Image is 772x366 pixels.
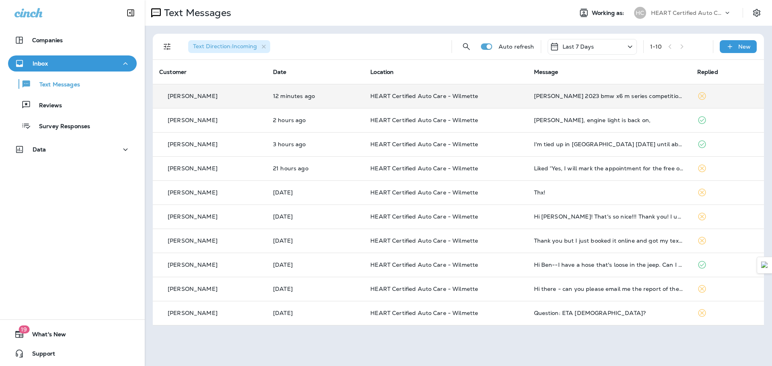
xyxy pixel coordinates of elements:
[8,117,137,134] button: Survey Responses
[188,40,270,53] div: Text Direction:Incoming
[193,43,257,50] span: Text Direction : Incoming
[168,237,218,244] p: [PERSON_NAME]
[168,286,218,292] p: [PERSON_NAME]
[273,68,287,76] span: Date
[168,165,218,172] p: [PERSON_NAME]
[273,310,357,316] p: Sep 5, 2025 12:57 PM
[159,39,175,55] button: Filters
[273,93,357,99] p: Sep 11, 2025 04:48 PM
[8,326,137,342] button: 19What's New
[370,213,478,220] span: HEART Certified Auto Care - Wilmette
[24,331,66,341] span: What's New
[161,7,231,19] p: Text Messages
[31,123,90,131] p: Survey Responses
[738,43,751,50] p: New
[168,189,218,196] p: [PERSON_NAME]
[32,37,63,43] p: Companies
[534,68,558,76] span: Message
[273,117,357,123] p: Sep 11, 2025 02:40 PM
[273,165,357,172] p: Sep 10, 2025 07:44 PM
[534,213,684,220] div: Hi frank! That's so nice!!! Thank you! I unfortunately don't need my oil changed at the moment bu...
[534,286,684,292] div: Hi there - can you please email me the report of the services i accepted and declined, including ...
[370,261,478,268] span: HEART Certified Auto Care - Wilmette
[31,81,80,89] p: Text Messages
[159,68,187,76] span: Customer
[8,96,137,113] button: Reviews
[33,60,48,67] p: Inbox
[370,68,394,76] span: Location
[8,76,137,92] button: Text Messages
[370,141,478,148] span: HEART Certified Auto Care - Wilmette
[534,237,684,244] div: Thank you but I just booked it online and got my text confirmation.
[168,141,218,147] p: [PERSON_NAME]
[33,146,46,153] p: Data
[534,262,684,268] div: Hi Ben--I have a hose that's loose in the jeep. Can I bring it by sometime this week? Thanks--John
[370,285,478,292] span: HEART Certified Auto Care - Wilmette
[370,309,478,317] span: HEART Certified Auto Care - Wilmette
[534,93,684,99] div: Stephen Dress 2023 bmw x6 m series competition Looking for a more all season tire Thanks
[370,92,478,100] span: HEART Certified Auto Care - Wilmette
[634,7,646,19] div: HC
[273,262,357,268] p: Sep 8, 2025 10:34 AM
[8,55,137,72] button: Inbox
[749,6,764,20] button: Settings
[761,262,768,269] img: Detect Auto
[24,350,55,360] span: Support
[119,5,142,21] button: Collapse Sidebar
[651,10,723,16] p: HEART Certified Auto Care
[8,32,137,48] button: Companies
[534,165,684,172] div: Liked “Yes, I will mark the appointment for the free oil change - the appointment is for Wilmette...
[168,213,218,220] p: [PERSON_NAME]
[499,43,534,50] p: Auto refresh
[273,189,357,196] p: Sep 10, 2025 02:18 PM
[31,102,62,110] p: Reviews
[273,286,357,292] p: Sep 5, 2025 05:43 PM
[534,141,684,147] div: I'm tied up in Oak Brook today until about 3pm. I'll try and swing by late afternoon. Otherwise, ...
[370,189,478,196] span: HEART Certified Auto Care - Wilmette
[592,10,626,16] span: Working as:
[534,117,684,123] div: Armando, engine light is back on,
[168,117,218,123] p: [PERSON_NAME]
[168,262,218,268] p: [PERSON_NAME]
[370,237,478,244] span: HEART Certified Auto Care - Wilmette
[563,43,594,50] p: Last 7 Days
[534,189,684,196] div: Thx!
[8,141,137,157] button: Data
[650,43,662,50] div: 1 - 10
[273,141,357,147] p: Sep 11, 2025 01:49 PM
[697,68,718,76] span: Replied
[18,325,29,333] span: 19
[370,117,478,124] span: HEART Certified Auto Care - Wilmette
[534,310,684,316] div: Question: ETA BAHAI?
[168,310,218,316] p: [PERSON_NAME]
[370,165,478,172] span: HEART Certified Auto Care - Wilmette
[168,93,218,99] p: [PERSON_NAME]
[8,346,137,362] button: Support
[458,39,474,55] button: Search Messages
[273,213,357,220] p: Sep 10, 2025 12:45 PM
[273,237,357,244] p: Sep 10, 2025 10:41 AM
